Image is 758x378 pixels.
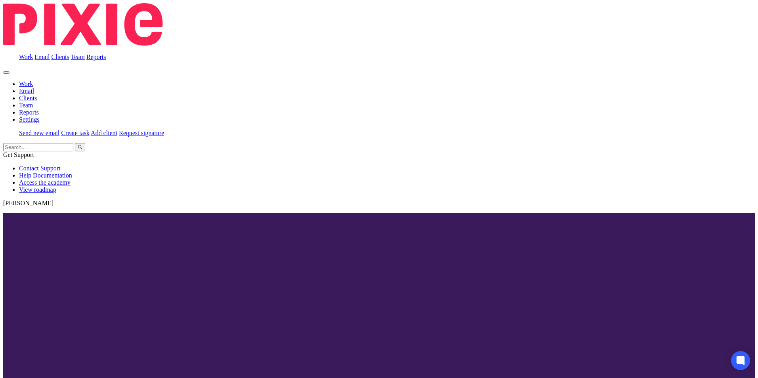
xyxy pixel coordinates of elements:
[19,80,33,87] a: Work
[3,143,73,151] input: Search
[3,151,34,158] span: Get Support
[61,130,90,136] a: Create task
[119,130,164,136] a: Request signature
[19,109,39,116] a: Reports
[3,3,163,46] img: Pixie
[86,53,106,60] a: Reports
[34,53,50,60] a: Email
[19,165,60,172] a: Contact Support
[19,179,71,186] a: Access the academy
[71,53,84,60] a: Team
[51,53,69,60] a: Clients
[91,130,117,136] a: Add client
[19,186,56,193] a: View roadmap
[3,200,755,207] p: [PERSON_NAME]
[19,88,34,94] a: Email
[19,95,37,101] a: Clients
[75,143,85,151] button: Search
[19,53,33,60] a: Work
[19,172,72,179] a: Help Documentation
[19,130,59,136] a: Send new email
[19,102,33,109] a: Team
[19,116,40,123] a: Settings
